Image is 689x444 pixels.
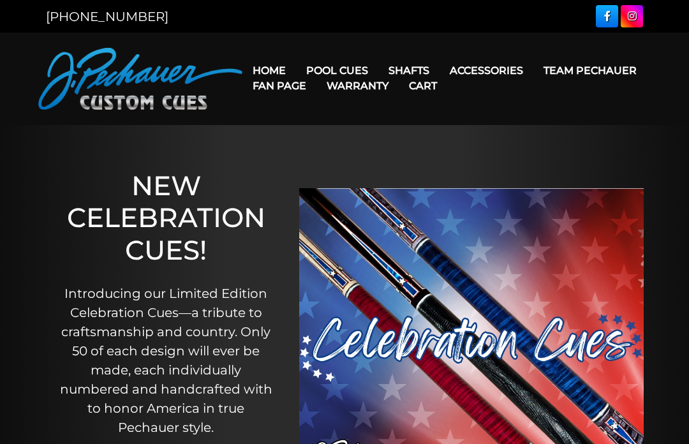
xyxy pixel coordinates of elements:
a: Team Pechauer [533,54,647,87]
a: Pool Cues [296,54,378,87]
h1: NEW CELEBRATION CUES! [58,170,274,266]
a: Home [242,54,296,87]
a: Warranty [316,70,399,102]
a: Cart [399,70,447,102]
a: [PHONE_NUMBER] [46,9,168,24]
p: Introducing our Limited Edition Celebration Cues—a tribute to craftsmanship and country. Only 50 ... [58,284,274,437]
a: Fan Page [242,70,316,102]
a: Shafts [378,54,440,87]
a: Accessories [440,54,533,87]
img: Pechauer Custom Cues [38,48,242,110]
